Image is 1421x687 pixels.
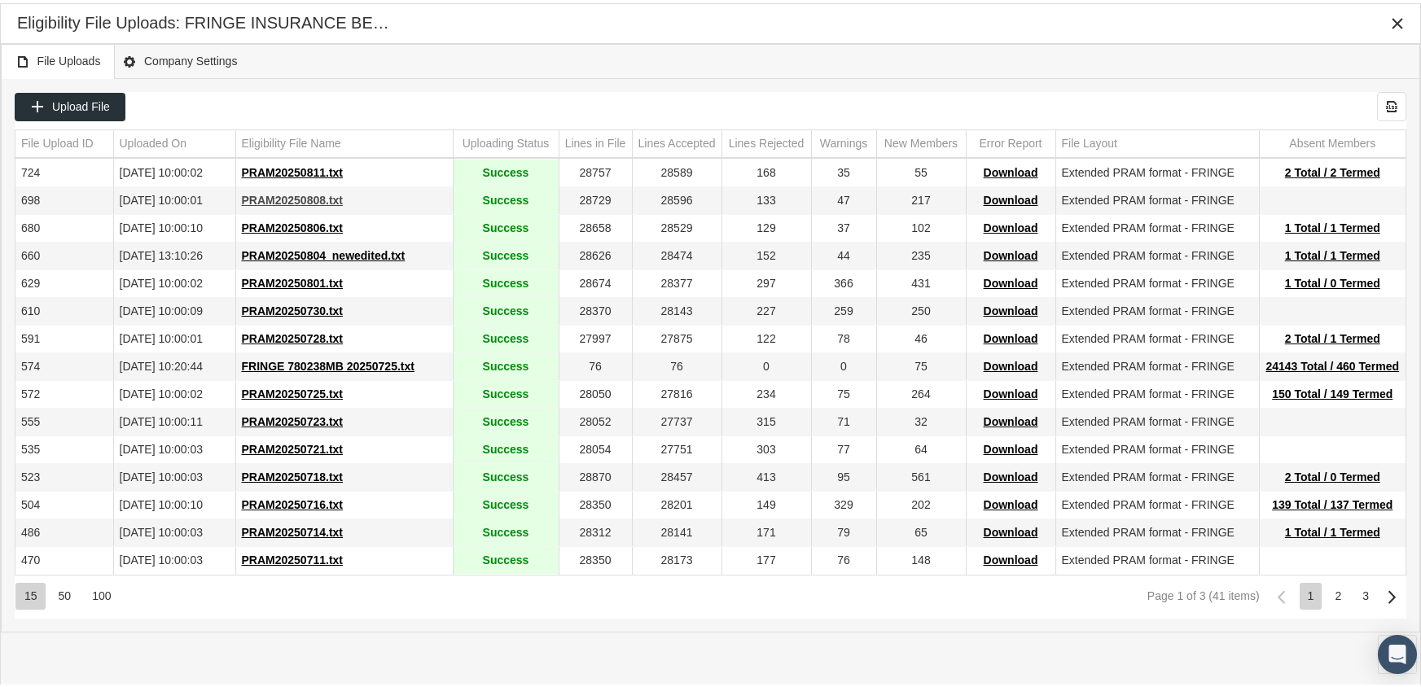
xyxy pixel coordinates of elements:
div: Eligibility File Uploads: FRINGE INSURANCE BENEFITS [17,9,399,31]
span: PRAM20250721.txt [242,440,344,453]
td: 28312 [559,516,632,544]
span: Download [984,301,1038,314]
td: Success [453,322,559,350]
td: [DATE] 10:00:09 [113,295,235,322]
td: [DATE] 10:00:03 [113,433,235,461]
td: 102 [876,212,966,239]
div: Warnings [820,133,868,148]
td: 28870 [559,461,632,488]
span: PRAM20250714.txt [242,523,344,536]
td: Extended PRAM format - FRINGE [1055,405,1259,433]
span: PRAM20250808.txt [242,190,344,203]
td: Extended PRAM format - FRINGE [1055,239,1259,267]
div: New Members [884,133,958,148]
td: 0 [811,350,876,378]
span: Download [984,440,1038,453]
td: Column Lines Rejected [721,127,811,155]
td: Extended PRAM format - FRINGE [1055,488,1259,516]
div: File Layout [1062,133,1117,148]
div: Export all data to Excel [1377,89,1406,118]
span: 1 Total / 1 Termed [1285,523,1380,536]
td: 28052 [559,405,632,433]
td: 366 [811,267,876,295]
td: Extended PRAM format - FRINGE [1055,350,1259,378]
div: Upload File [15,90,125,118]
span: PRAM20250730.txt [242,301,344,314]
td: 149 [721,488,811,516]
td: 28173 [632,544,721,571]
td: [DATE] 10:00:02 [113,156,235,184]
span: PRAM20250801.txt [242,273,344,287]
td: 129 [721,212,811,239]
td: Extended PRAM format - FRINGE [1055,267,1259,295]
span: Download [984,190,1038,203]
td: 486 [15,516,113,544]
td: 680 [15,212,113,239]
td: Extended PRAM format - FRINGE [1055,544,1259,571]
td: 259 [811,295,876,322]
span: Download [984,246,1038,259]
td: 79 [811,516,876,544]
div: Items per page: 100 [83,580,119,606]
span: Download [984,357,1038,370]
span: Download [984,273,1038,287]
td: 235 [876,239,966,267]
td: Extended PRAM format - FRINGE [1055,184,1259,212]
td: 55 [876,156,966,184]
td: 28596 [632,184,721,212]
td: 46 [876,322,966,350]
span: PRAM20250811.txt [242,163,344,176]
td: 535 [15,433,113,461]
span: File Uploads [15,48,101,68]
td: 28050 [559,378,632,405]
td: Success [453,295,559,322]
span: Company Settings [122,48,237,68]
td: 148 [876,544,966,571]
td: Success [453,239,559,267]
span: FRINGE 780238MB 20250725.txt [242,357,414,370]
td: 27737 [632,405,721,433]
td: 250 [876,295,966,322]
span: PRAM20250723.txt [242,412,344,425]
td: Column Eligibility File Name [235,127,453,155]
td: [DATE] 10:00:11 [113,405,235,433]
td: 561 [876,461,966,488]
span: PRAM20250725.txt [242,384,344,397]
span: Download [984,523,1038,536]
div: File Upload ID [21,133,94,148]
td: 47 [811,184,876,212]
td: Column Error Report [966,127,1055,155]
div: Data grid toolbar [15,89,1406,118]
div: Uploaded On [120,133,187,148]
span: PRAM20250804_newedited.txt [242,246,406,259]
td: [DATE] 10:00:03 [113,544,235,571]
td: Column File Upload ID [15,127,113,155]
td: 0 [721,350,811,378]
td: 28201 [632,488,721,516]
td: [DATE] 10:00:01 [113,322,235,350]
td: 122 [721,322,811,350]
td: [DATE] 10:00:10 [113,212,235,239]
td: [DATE] 10:20:44 [113,350,235,378]
td: 171 [721,516,811,544]
td: Success [453,405,559,433]
td: Extended PRAM format - FRINGE [1055,433,1259,461]
span: 2 Total / 0 Termed [1285,467,1380,480]
div: Error Report [979,133,1042,148]
div: Next Page [1378,580,1406,608]
td: 28143 [632,295,721,322]
td: 470 [15,544,113,571]
td: Column Warnings [811,127,876,155]
span: Download [984,384,1038,397]
div: Close [1383,6,1412,35]
td: 28529 [632,212,721,239]
td: 591 [15,322,113,350]
td: Success [453,433,559,461]
td: 76 [811,544,876,571]
span: PRAM20250728.txt [242,329,344,342]
td: Extended PRAM format - FRINGE [1055,461,1259,488]
td: [DATE] 10:00:10 [113,488,235,516]
td: 28674 [559,267,632,295]
td: 64 [876,433,966,461]
span: 2 Total / 1 Termed [1285,329,1380,342]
